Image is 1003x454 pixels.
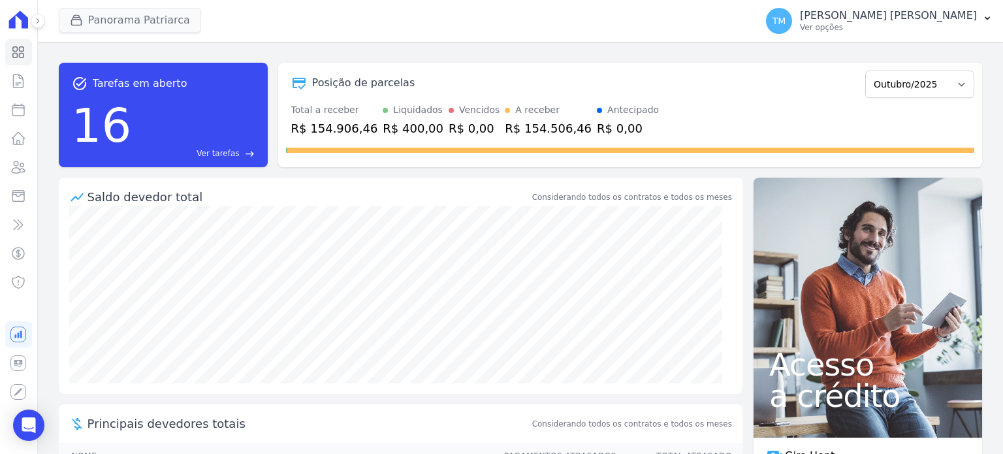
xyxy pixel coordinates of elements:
span: Principais devedores totais [88,415,530,432]
div: Posição de parcelas [312,75,415,91]
div: Vencidos [459,103,500,117]
span: Considerando todos os contratos e todos os meses [532,418,732,430]
div: Saldo devedor total [88,188,530,206]
button: TM [PERSON_NAME] [PERSON_NAME] Ver opções [756,3,1003,39]
div: R$ 0,00 [597,120,659,137]
div: Considerando todos os contratos e todos os meses [532,191,732,203]
span: Acesso [769,349,966,380]
span: Ver tarefas [197,148,239,159]
div: R$ 400,00 [383,120,443,137]
span: a crédito [769,380,966,412]
span: east [245,149,255,159]
div: Open Intercom Messenger [13,410,44,441]
div: 16 [72,91,132,159]
div: Liquidados [393,103,443,117]
div: A receber [515,103,560,117]
div: R$ 154.506,46 [505,120,592,137]
span: TM [772,16,786,25]
button: Panorama Patriarca [59,8,201,33]
p: Ver opções [800,22,977,33]
div: Total a receber [291,103,378,117]
div: R$ 154.906,46 [291,120,378,137]
a: Ver tarefas east [136,148,254,159]
span: task_alt [72,76,88,91]
div: R$ 0,00 [449,120,500,137]
div: Antecipado [607,103,659,117]
p: [PERSON_NAME] [PERSON_NAME] [800,9,977,22]
span: Tarefas em aberto [93,76,187,91]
